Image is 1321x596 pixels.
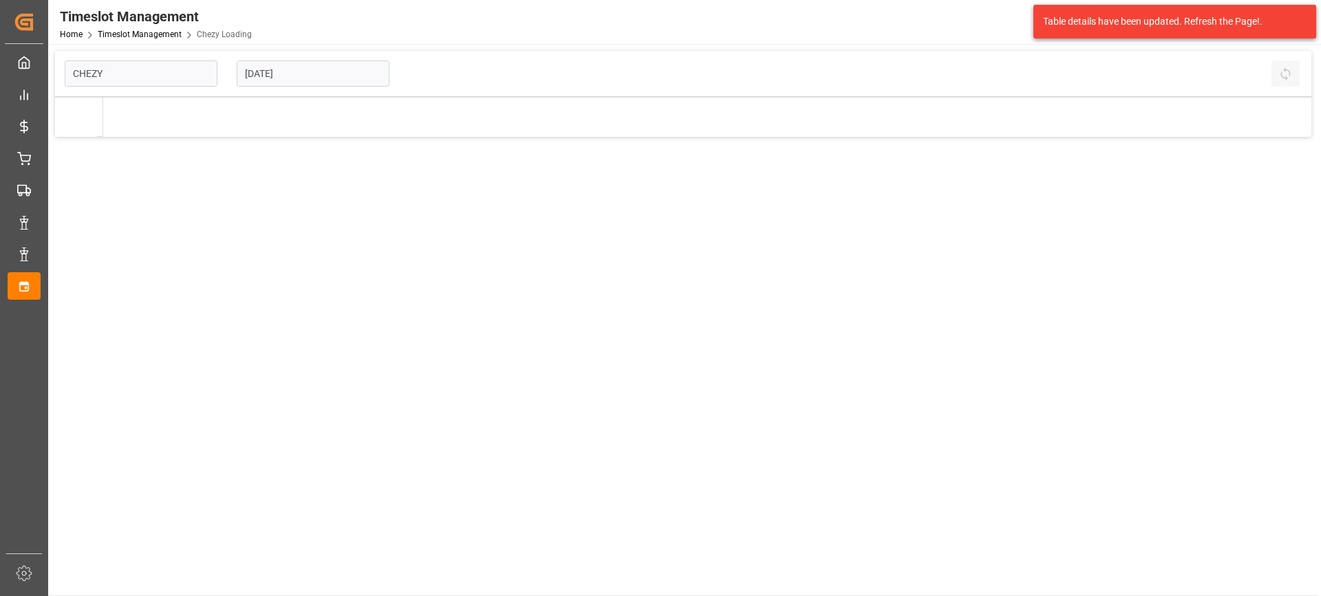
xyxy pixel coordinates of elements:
[60,6,252,27] div: Timeslot Management
[98,30,182,39] a: Timeslot Management
[60,30,83,39] a: Home
[65,60,217,87] input: Type to search/select
[1043,14,1296,29] div: Table details have been updated. Refresh the Page!.
[237,60,389,87] input: DD-MM-YYYY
